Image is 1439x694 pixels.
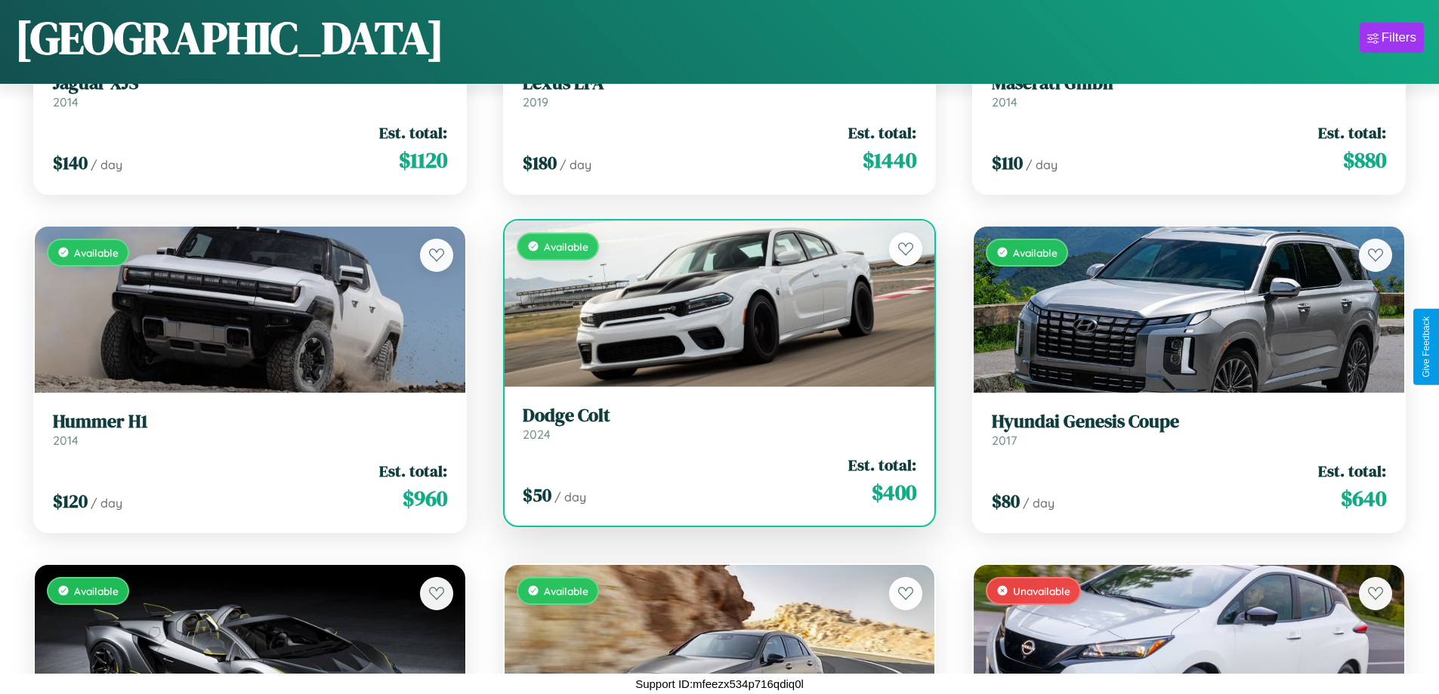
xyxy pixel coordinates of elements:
span: $ 640 [1341,483,1386,514]
span: Est. total: [848,122,916,143]
span: Est. total: [379,122,447,143]
span: $ 1120 [399,145,447,175]
span: / day [91,157,122,172]
h1: [GEOGRAPHIC_DATA] [15,7,444,69]
span: $ 110 [992,150,1023,175]
span: / day [554,489,586,504]
a: Dodge Colt2024 [523,405,917,442]
span: Available [544,240,588,253]
span: $ 880 [1343,145,1386,175]
span: $ 80 [992,489,1020,514]
h3: Jaguar XJS [53,72,447,94]
span: 2014 [992,94,1017,109]
a: Hyundai Genesis Coupe2017 [992,411,1386,448]
span: Available [544,585,588,597]
a: Jaguar XJS2014 [53,72,447,109]
span: / day [560,157,591,172]
h3: Dodge Colt [523,405,917,427]
a: Maserati Ghibli2014 [992,72,1386,109]
span: $ 140 [53,150,88,175]
span: Est. total: [379,460,447,482]
span: Available [1013,246,1058,259]
div: Filters [1382,30,1416,45]
span: / day [1023,495,1055,510]
p: Support ID: mfeezx534p716qdiq0l [635,674,804,694]
span: / day [1026,157,1058,172]
span: 2014 [53,433,79,448]
span: $ 400 [872,477,916,507]
span: 2024 [523,427,551,442]
span: $ 1440 [863,145,916,175]
span: 2017 [992,433,1017,448]
a: Hummer H12014 [53,411,447,448]
h3: Maserati Ghibli [992,72,1386,94]
h3: Hummer H1 [53,411,447,433]
span: $ 120 [53,489,88,514]
span: Est. total: [848,454,916,476]
a: Lexus LFA2019 [523,72,917,109]
span: $ 180 [523,150,557,175]
span: Available [74,585,119,597]
span: $ 50 [523,483,551,507]
span: 2019 [523,94,548,109]
span: Available [74,246,119,259]
button: Filters [1360,23,1424,53]
span: Est. total: [1318,460,1386,482]
span: Est. total: [1318,122,1386,143]
h3: Hyundai Genesis Coupe [992,411,1386,433]
span: 2014 [53,94,79,109]
span: Unavailable [1013,585,1070,597]
h3: Lexus LFA [523,72,917,94]
span: / day [91,495,122,510]
div: Give Feedback [1421,316,1431,378]
span: $ 960 [403,483,447,514]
